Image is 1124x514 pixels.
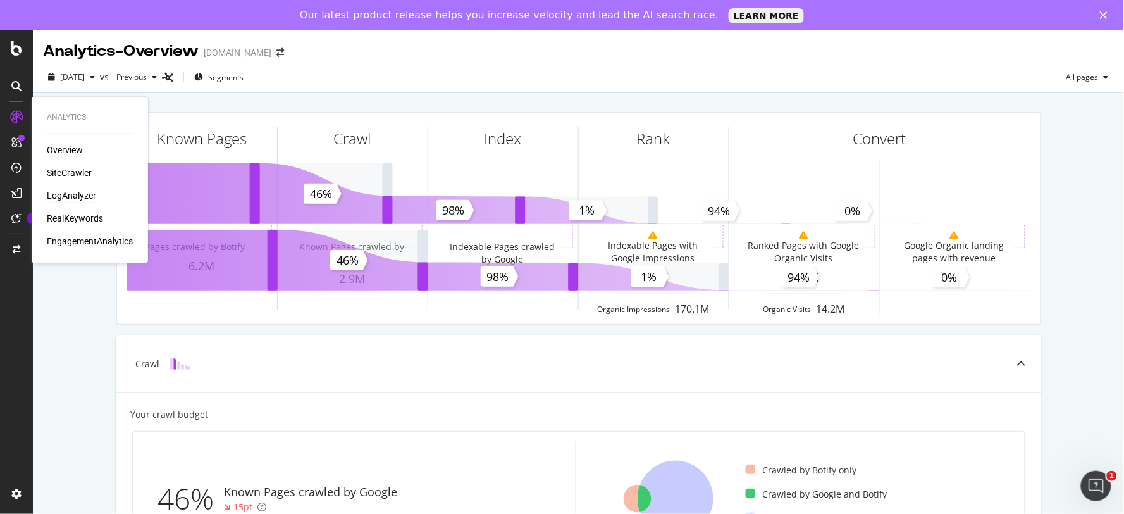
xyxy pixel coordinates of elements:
[746,488,887,501] div: Crawled by Google and Botify
[131,408,209,421] div: Your crawl budget
[208,72,244,83] span: Segments
[276,48,284,57] div: arrow-right-arrow-left
[189,67,249,87] button: Segments
[579,270,729,286] div: 23.9K
[47,235,133,248] a: EngagementAnalytics
[295,241,409,266] div: Known Pages crawled by Google
[60,72,85,82] span: 2025 Aug. 1st
[27,213,38,224] div: Tooltip anchor
[746,464,857,477] div: Crawled by Botify only
[127,258,277,275] div: 6.2M
[278,271,428,287] div: 2.9M
[47,144,83,156] a: Overview
[47,189,96,202] a: LogAnalyzer
[170,358,190,370] img: block-icon
[43,41,199,62] div: Analytics - Overview
[598,304,670,315] div: Organic Impressions
[204,46,271,59] div: [DOMAIN_NAME]
[485,128,522,149] div: Index
[225,484,398,501] div: Known Pages crawled by Google
[1061,67,1114,87] button: All pages
[596,239,710,265] div: Indexable Pages with Google Impressions
[1061,72,1099,82] span: All pages
[1081,471,1111,501] iframe: Intercom live chat
[446,241,559,266] div: Indexable Pages crawled by Google
[1100,11,1113,19] div: Close
[47,166,92,179] a: SiteCrawler
[428,271,578,287] div: 2.8M
[729,8,804,23] a: LEARN MORE
[111,67,162,87] button: Previous
[111,72,147,82] span: Previous
[637,128,670,149] div: Rank
[234,501,253,513] div: 15pt
[145,241,245,253] div: Pages crawled by Botify
[1107,471,1117,481] span: 1
[334,128,371,149] div: Crawl
[676,302,710,317] div: 170.1M
[47,112,133,123] div: Analytics
[300,9,719,22] div: Our latest product release helps you increase velocity and lead the AI search race.
[157,128,247,149] div: Known Pages
[43,67,100,87] button: [DATE]
[136,358,160,370] div: Crawl
[100,71,111,84] span: vs
[47,212,103,225] a: RealKeywords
